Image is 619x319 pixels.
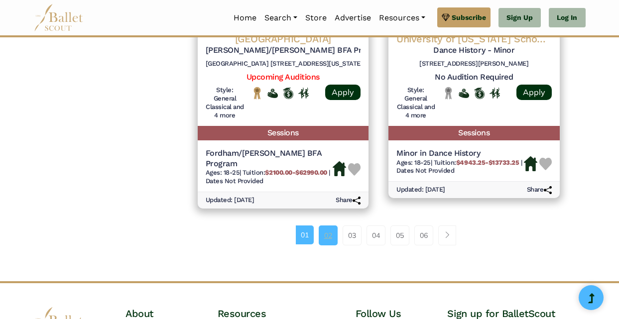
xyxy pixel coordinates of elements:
a: Sign Up [498,8,541,28]
a: 04 [367,225,385,245]
img: Heart [539,158,552,170]
h4: University of [US_STATE] School of Dance [396,32,552,45]
img: In Person [298,88,309,99]
span: Dates Not Provided [396,167,454,174]
a: Subscribe [437,7,491,27]
span: Tuition: [243,169,329,176]
a: Search [260,7,301,28]
a: Apply [516,85,552,100]
a: 02 [319,225,338,245]
span: Ages: 18-25 [206,169,240,176]
h5: Sessions [388,126,560,140]
h6: Updated: [DATE] [206,196,254,205]
h4: [GEOGRAPHIC_DATA] [206,32,361,45]
h5: Fordham/[PERSON_NAME] BFA Program [206,148,333,169]
a: Store [301,7,331,28]
a: Log In [549,8,585,28]
img: Heart [348,163,361,176]
img: Offers Financial Aid [267,89,278,98]
h6: Share [336,196,361,205]
h5: Minor in Dance History [396,148,524,159]
span: Tuition: [434,159,521,166]
h6: Style: General Classical and 4 more [206,86,245,120]
h6: Style: General Classical and 4 more [396,86,435,120]
h5: No Audition Required [396,72,552,83]
b: $4943.25-$13733.25 [456,159,519,166]
a: Apply [325,85,361,100]
h6: Updated: [DATE] [396,186,445,194]
h6: Share [527,186,552,194]
h5: Dance History - Minor [396,45,552,56]
a: Upcoming Auditions [247,72,320,82]
img: Housing Available [333,161,346,176]
h6: | | [206,169,333,186]
span: Subscribe [452,12,486,23]
a: 03 [343,225,362,245]
h5: [PERSON_NAME]/[PERSON_NAME] BFA Program [206,45,361,56]
h6: [GEOGRAPHIC_DATA] [STREET_ADDRESS][US_STATE] [206,60,361,68]
span: Ages: 18-25 [396,159,431,166]
h5: Sessions [198,126,369,140]
img: National [252,87,262,100]
img: Housing Available [524,156,537,171]
nav: Page navigation example [296,225,462,245]
a: Home [230,7,260,28]
a: Resources [375,7,429,28]
a: 01 [296,225,314,244]
img: In Person [490,88,500,99]
h6: | | [396,159,524,176]
b: $2100.00-$62990.00 [265,169,327,176]
a: 05 [390,225,409,245]
img: Offers Scholarship [283,88,293,99]
span: Dates Not Provided [206,177,263,185]
a: 06 [414,225,433,245]
img: Offers Financial Aid [459,89,469,98]
img: Offers Scholarship [474,88,485,99]
img: Local [443,87,454,100]
a: Advertise [331,7,375,28]
h6: [STREET_ADDRESS][PERSON_NAME] [396,60,552,68]
img: gem.svg [442,12,450,23]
